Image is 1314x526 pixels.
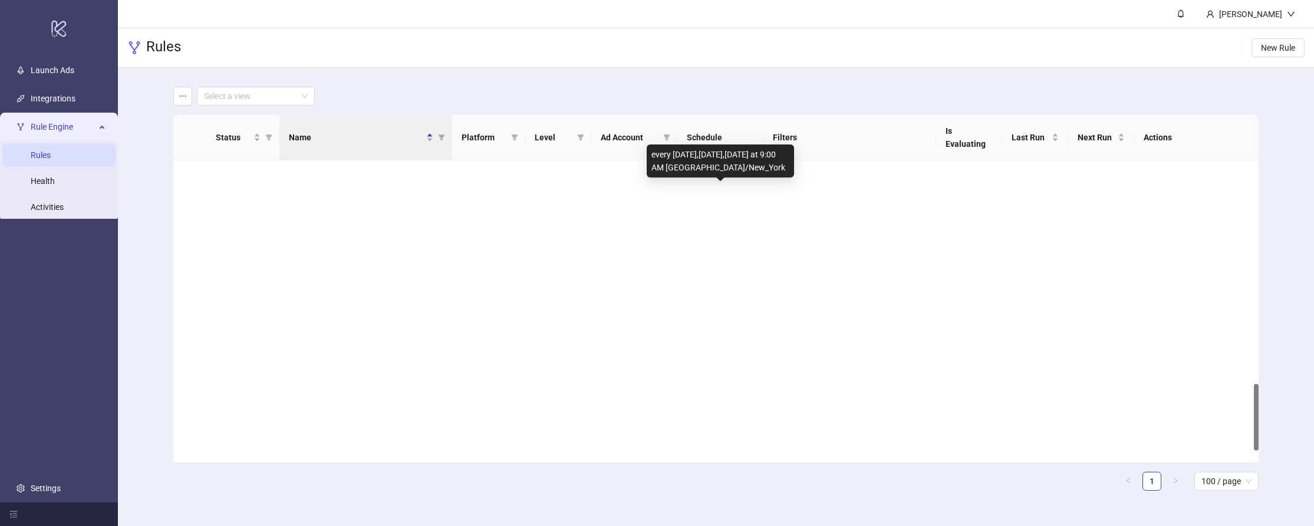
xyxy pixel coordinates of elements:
[1002,115,1068,160] th: Last Run
[1166,472,1185,491] li: Next Page
[9,510,18,518] span: menu-fold
[575,129,587,146] span: filter
[1166,472,1185,491] button: right
[577,134,584,141] span: filter
[1287,10,1295,18] span: down
[31,65,74,75] a: Launch Ads
[661,129,673,146] span: filter
[1261,43,1295,52] span: New Rule
[438,134,445,141] span: filter
[1201,472,1252,490] span: 100 / page
[1206,10,1214,18] span: user
[1214,8,1287,21] div: [PERSON_NAME]
[1119,472,1138,491] li: Previous Page
[1172,477,1179,484] span: right
[31,150,51,160] a: Rules
[535,131,572,144] span: Level
[936,115,1002,160] th: Is Evaluating
[31,176,55,186] a: Health
[1194,472,1259,491] div: Page Size
[1068,115,1134,160] th: Next Run
[263,129,275,146] span: filter
[1119,472,1138,491] button: left
[763,115,936,160] th: Filters
[1143,472,1161,490] a: 1
[663,134,670,141] span: filter
[206,115,279,160] th: Status
[1012,131,1049,144] span: Last Run
[509,129,521,146] span: filter
[1134,115,1259,160] th: Actions
[1125,477,1132,484] span: left
[601,131,658,144] span: Ad Account
[647,144,794,177] div: every [DATE],[DATE],[DATE] at 9:00 AM [GEOGRAPHIC_DATA]/New_York
[146,38,181,58] h3: Rules
[31,202,64,212] a: Activities
[179,92,187,100] span: ellipsis
[17,123,25,131] span: fork
[127,41,141,55] span: fork
[31,484,61,493] a: Settings
[677,115,763,160] th: Schedule
[462,131,506,144] span: Platform
[511,134,518,141] span: filter
[216,131,251,144] span: Status
[31,115,95,139] span: Rule Engine
[1177,9,1185,18] span: bell
[265,134,272,141] span: filter
[1078,131,1115,144] span: Next Run
[31,94,75,103] a: Integrations
[1252,38,1305,57] button: New Rule
[279,115,452,160] th: Name
[1142,472,1161,491] li: 1
[289,131,424,144] span: Name
[436,129,447,146] span: filter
